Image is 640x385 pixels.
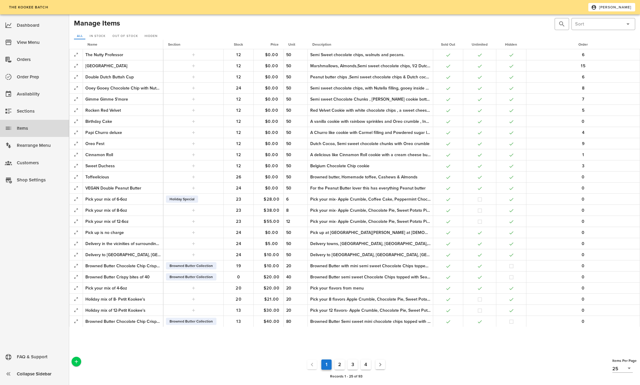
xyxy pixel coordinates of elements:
span: 0 [574,263,593,268]
button: Expand Record [72,184,80,192]
span: 24 [229,186,248,191]
span: The Kookee Batch [8,5,48,9]
span: 0 [574,252,593,257]
span: $0.00 [262,130,281,135]
div: 50 [286,241,305,247]
button: 23 [229,216,248,227]
th: Unlimited [463,40,496,49]
div: 50 [286,118,305,125]
button: 8 [574,83,593,93]
th: Stock [223,40,253,49]
button: 0 [574,316,593,327]
button: 0 [574,227,593,238]
span: Section [168,42,180,47]
div: Delivery towns, [GEOGRAPHIC_DATA], [GEOGRAPHIC_DATA], [GEOGRAPHIC_DATA], [GEOGRAPHIC_DATA], [GEOG... [310,241,430,247]
span: $0.00 [262,63,281,68]
span: 0 [574,174,593,180]
span: [PERSON_NAME] [592,5,632,10]
span: $0.00 [262,141,281,146]
input: Sort [575,19,622,29]
button: Expand Record [72,50,80,59]
button: 5 [574,105,593,116]
div: 50 [286,129,305,136]
div: For the Peanut Butter lover this has everything Peanut butter [310,185,430,191]
button: 0 [574,171,593,182]
div: Hit Enter to search [555,18,569,30]
button: $10.00 [262,260,281,271]
button: Expand Record [72,262,80,270]
span: $5.00 [262,241,281,246]
span: 12 [229,130,248,135]
div: Pick your mix- Apple Crumble, Chocolate Pie, Sweet Potato Pie, Ginger, Pumpkin Pie, Pumpkin Cinna... [310,218,430,225]
span: All [77,34,83,38]
div: Browned Butter semi sweet Chocolate Chips topped with Seas Salt Flakes [310,274,430,280]
button: 0 [574,249,593,260]
span: $0.00 [262,186,281,191]
button: 13 [229,316,248,327]
button: 0 [574,260,593,271]
span: 0 [574,274,593,280]
th: Price [253,40,283,49]
span: 24 [229,241,248,246]
a: Hidden [142,33,160,39]
th: Name [83,40,163,49]
span: $21.00 [262,297,281,302]
button: Expand Record [72,284,80,292]
button: Expand Record [72,84,80,92]
button: Expand Record [72,95,80,103]
span: 0 [574,230,593,235]
button: Expand Record [72,250,80,259]
span: Name [87,42,97,47]
div: Sweet Duchess [85,163,161,169]
button: 23 [229,194,248,205]
button: Expand Record [72,173,80,181]
button: Expand Record [72,228,80,237]
button: $0.00 [262,116,281,127]
button: 7 [574,94,593,105]
button: 24 [229,83,248,93]
span: $10.00 [262,263,281,268]
div: Browned Butter Chocolate Chip Crispy bites of 20 [85,263,161,269]
button: $40.00 [262,316,281,327]
div: Red Velvet Cookie with white chocolate chips , a sweet cheese filling & vanilla oreo crumble insi... [310,107,430,114]
span: 20 [229,297,248,302]
span: Price [271,42,279,47]
div: 50 [286,74,305,80]
th: Unit [283,40,308,49]
span: Description [312,42,331,47]
button: 0 [574,183,593,193]
div: Delivery in the vicinities of surrounding towns of [GEOGRAPHIC_DATA] [85,241,161,247]
div: 8 [286,207,305,214]
button: Expand Record [72,106,80,114]
span: $55.00 [262,219,281,224]
button: $21.00 [262,294,281,305]
div: Pick up at [GEOGRAPHIC_DATA][PERSON_NAME] at [DEMOGRAPHIC_DATA] on THURSDAYS ONLY or [DATE] [PERS... [310,229,430,236]
div: 50 [286,52,305,58]
span: $0.00 [262,86,281,91]
span: 0 [229,274,248,280]
span: Browned Butter Collection [170,262,213,269]
span: 0 [574,241,593,246]
div: 50 [286,163,305,169]
div: Ooey Gooey Chocolate Chip with Nutella filling [85,85,161,91]
button: 24 [229,183,248,193]
button: 12 [229,138,248,149]
button: $38.00 [262,205,281,216]
button: 0 [229,271,248,282]
div: Pick your mix- Apple Crumble, Coffee Cake, Peppermint Chocolate, Maple Pecan , Red Velvet White C... [310,196,430,202]
span: 0 [574,119,593,124]
button: Expand Record [72,295,80,303]
span: 12 [229,119,248,124]
div: The Nutty Professor [85,52,161,58]
span: $0.00 [262,163,281,168]
button: 12 [229,149,248,160]
span: 12 [229,108,248,113]
a: The Kookee Batch [5,3,52,11]
div: Peanut butter chips ,Semi sweet chocolate chips & Dutch cocoa powder. [310,74,430,80]
button: 12 [229,71,248,82]
button: Expand Record [72,317,80,326]
span: 12 [229,152,248,157]
span: 12 [229,74,248,80]
button: $0.00 [262,127,281,138]
button: Current Page, Page 1 [321,359,332,370]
